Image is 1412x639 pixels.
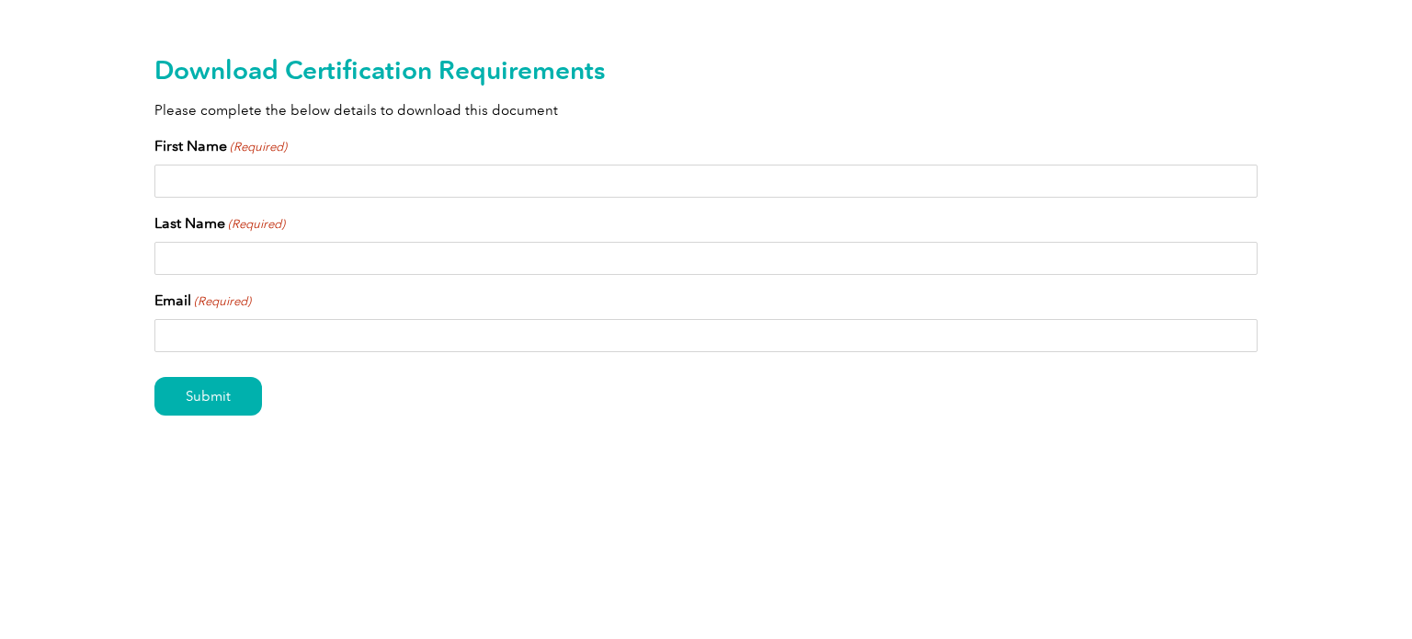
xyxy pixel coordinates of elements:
span: (Required) [193,292,252,311]
span: (Required) [227,215,286,234]
label: Email [154,290,251,312]
h2: Download Certification Requirements [154,55,1258,85]
label: Last Name [154,212,285,234]
label: First Name [154,135,287,157]
p: Please complete the below details to download this document [154,100,1258,120]
span: (Required) [229,138,288,156]
input: Submit [154,377,262,416]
